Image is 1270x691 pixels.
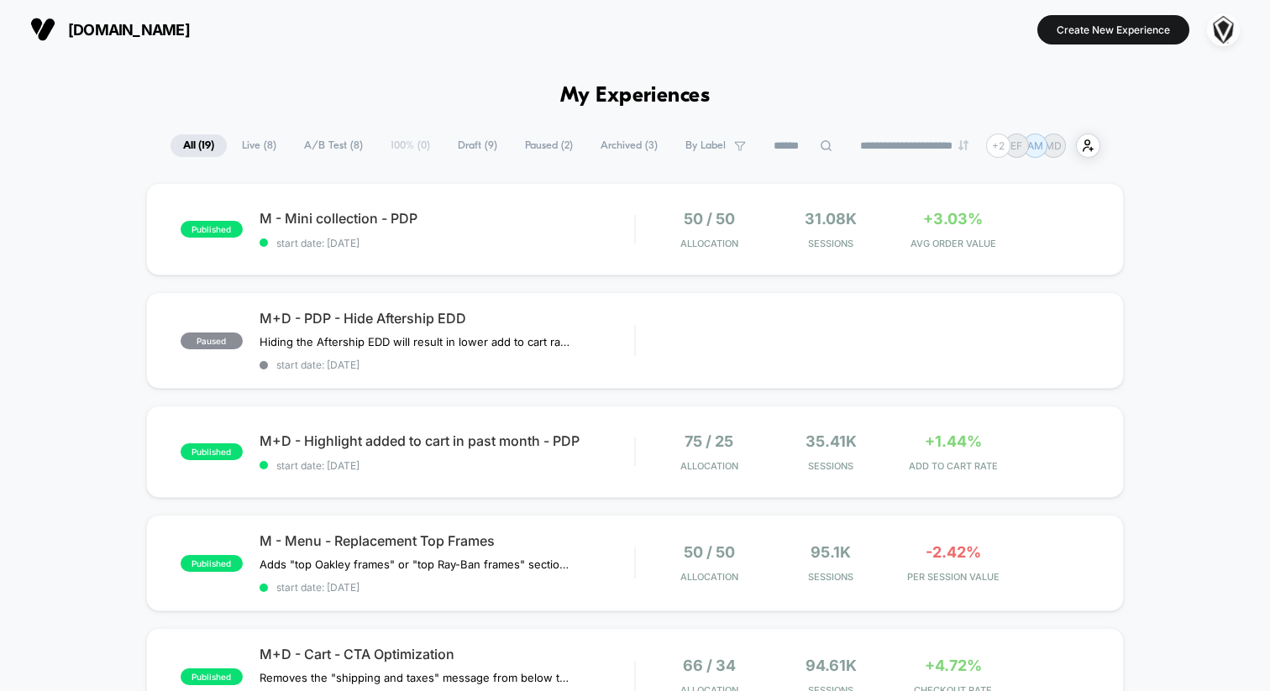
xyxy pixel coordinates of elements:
span: 95.1k [811,543,851,561]
span: Draft ( 9 ) [445,134,510,157]
span: Sessions [774,238,888,249]
span: 35.41k [806,432,857,450]
button: ppic [1202,13,1245,47]
span: PER SESSION VALUE [896,571,1010,583]
span: M+D - Highlight added to cart in past month - PDP [260,432,634,449]
span: Sessions [774,571,888,583]
span: start date: [DATE] [260,459,634,472]
span: M - Menu - Replacement Top Frames [260,532,634,549]
span: AVG ORDER VALUE [896,238,1010,249]
span: [DOMAIN_NAME] [68,21,190,39]
span: All ( 19 ) [171,134,227,157]
img: Visually logo [30,17,55,42]
span: M+D - Cart - CTA Optimization [260,646,634,662]
span: By Label [685,139,726,152]
span: Allocation [680,238,738,249]
span: 75 / 25 [685,432,733,450]
span: published [181,443,243,460]
span: Hiding the Aftership EDD will result in lower add to cart rate and conversion rate [260,335,571,348]
span: A/B Test ( 8 ) [291,134,375,157]
span: 50 / 50 [684,543,735,561]
span: Paused ( 2 ) [512,134,585,157]
span: start date: [DATE] [260,237,634,249]
div: + 2 [986,133,1010,158]
span: start date: [DATE] [260,359,634,371]
span: Allocation [680,460,738,472]
span: published [181,668,243,685]
span: start date: [DATE] [260,581,634,594]
span: Sessions [774,460,888,472]
button: [DOMAIN_NAME] [25,16,195,43]
p: AM [1027,139,1043,152]
span: Live ( 8 ) [229,134,289,157]
span: Archived ( 3 ) [588,134,670,157]
span: M - Mini collection - PDP [260,210,634,227]
button: Create New Experience [1037,15,1189,44]
span: M+D - PDP - Hide Aftership EDD [260,310,634,327]
span: +4.72% [925,657,982,674]
span: paused [181,332,243,349]
span: Allocation [680,571,738,583]
span: -2.42% [926,543,981,561]
span: published [181,555,243,572]
span: +3.03% [923,210,983,228]
span: 31.08k [805,210,857,228]
span: Adds "top Oakley frames" or "top Ray-Ban frames" section to replacement lenses for Oakley and Ray... [260,558,571,571]
h1: My Experiences [560,84,711,108]
img: ppic [1207,13,1240,46]
span: +1.44% [925,432,982,450]
img: end [958,140,968,150]
span: 50 / 50 [684,210,735,228]
span: 94.61k [806,657,857,674]
span: 66 / 34 [683,657,736,674]
span: Removes the "shipping and taxes" message from below the CTA and replaces it with message about re... [260,671,571,684]
span: ADD TO CART RATE [896,460,1010,472]
span: published [181,221,243,238]
p: MD [1045,139,1062,152]
p: EF [1010,139,1022,152]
